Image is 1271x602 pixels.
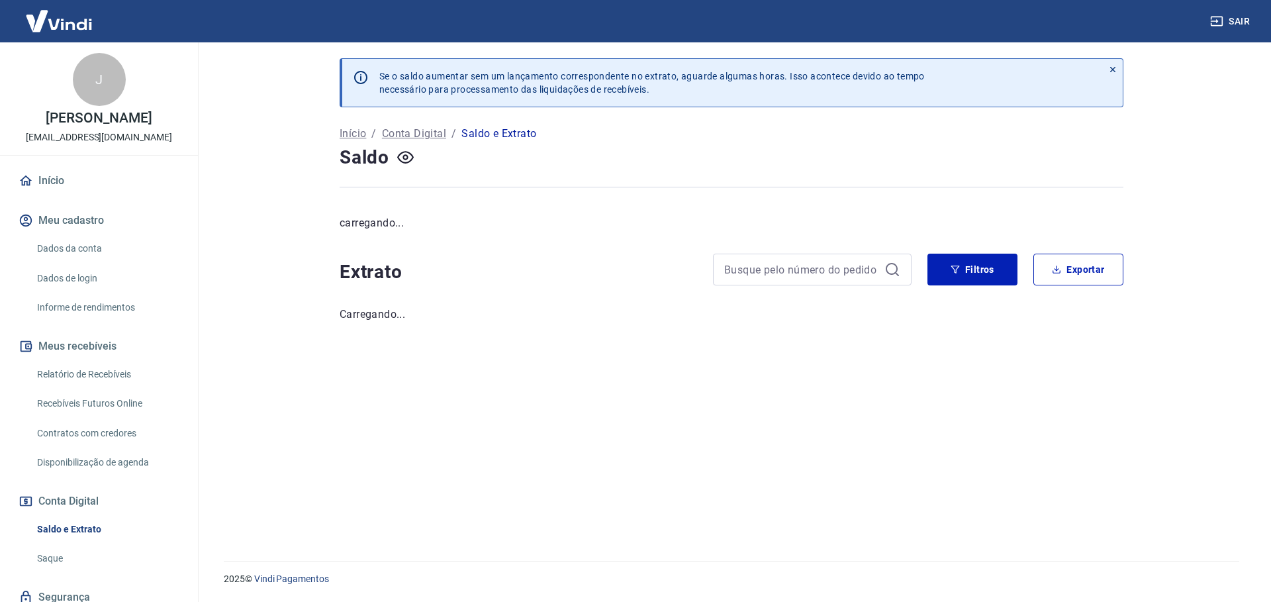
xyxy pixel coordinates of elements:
button: Sair [1207,9,1255,34]
button: Conta Digital [16,487,182,516]
p: [PERSON_NAME] [46,111,152,125]
p: / [371,126,376,142]
a: Início [16,166,182,195]
button: Meu cadastro [16,206,182,235]
p: / [451,126,456,142]
a: Dados de login [32,265,182,292]
a: Recebíveis Futuros Online [32,390,182,417]
a: Disponibilização de agenda [32,449,182,476]
a: Relatório de Recebíveis [32,361,182,388]
a: Dados da conta [32,235,182,262]
p: Se o saldo aumentar sem um lançamento correspondente no extrato, aguarde algumas horas. Isso acon... [379,70,925,96]
p: Saldo e Extrato [461,126,536,142]
h4: Extrato [340,259,697,285]
button: Filtros [927,254,1017,285]
a: Conta Digital [382,126,446,142]
a: Início [340,126,366,142]
a: Vindi Pagamentos [254,574,329,584]
input: Busque pelo número do pedido [724,260,879,279]
button: Exportar [1033,254,1123,285]
p: [EMAIL_ADDRESS][DOMAIN_NAME] [26,130,172,144]
p: Carregando... [340,307,1123,323]
p: 2025 © [224,572,1239,586]
a: Saldo e Extrato [32,516,182,543]
div: J [73,53,126,106]
h4: Saldo [340,144,389,171]
img: Vindi [16,1,102,41]
a: Informe de rendimentos [32,294,182,321]
p: carregando... [340,215,1123,231]
button: Meus recebíveis [16,332,182,361]
a: Contratos com credores [32,420,182,447]
a: Saque [32,545,182,572]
